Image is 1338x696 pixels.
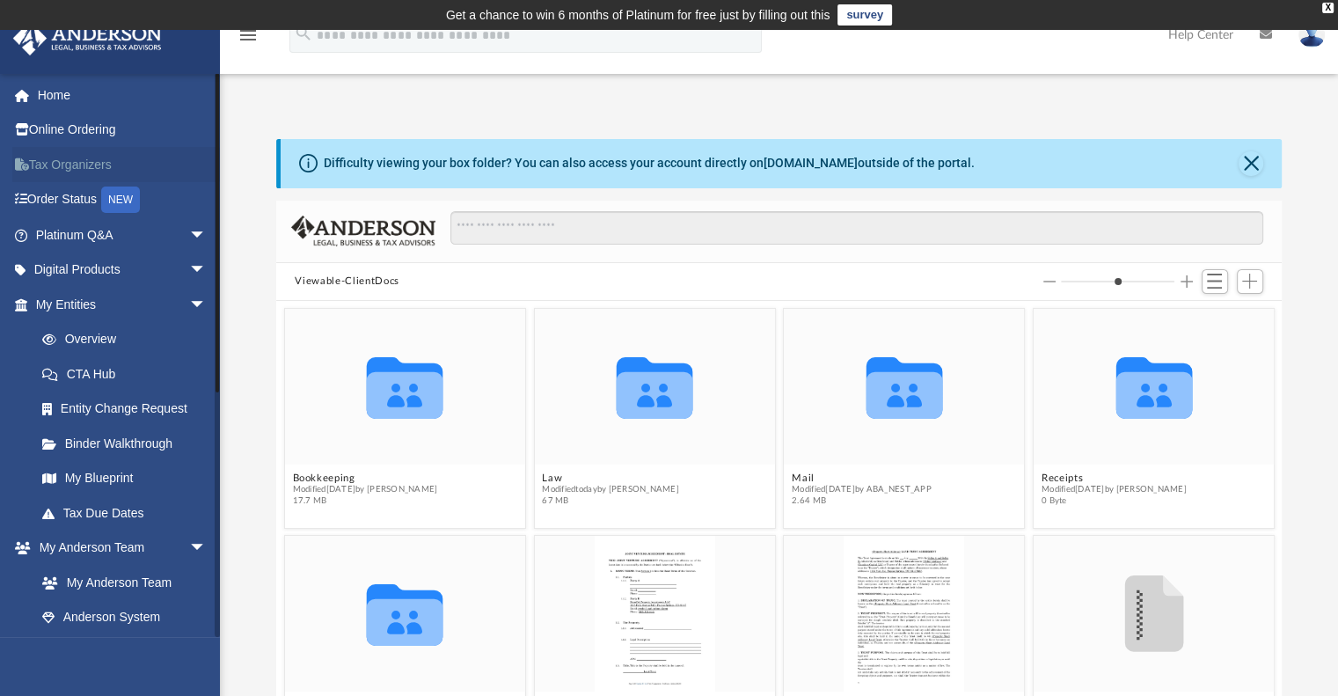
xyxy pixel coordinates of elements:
[764,156,858,170] a: [DOMAIN_NAME]
[292,495,437,507] span: 17.7 MB
[292,473,437,484] button: Bookkeeping
[12,253,233,288] a: Digital Productsarrow_drop_down
[1239,151,1263,176] button: Close
[1041,484,1186,495] span: Modified [DATE] by [PERSON_NAME]
[295,274,398,289] button: Viewable-ClientDocs
[238,33,259,46] a: menu
[12,77,233,113] a: Home
[1202,269,1228,294] button: Switch to List View
[792,473,932,484] button: Mail
[324,154,975,172] div: Difficulty viewing your box folder? You can also access your account directly on outside of the p...
[1237,269,1263,294] button: Add
[12,113,233,148] a: Online Ordering
[542,484,679,495] span: Modified today by [PERSON_NAME]
[101,187,140,213] div: NEW
[792,495,932,507] span: 2.64 MB
[1061,275,1174,288] input: Column size
[294,24,313,43] i: search
[25,356,233,392] a: CTA Hub
[25,600,224,635] a: Anderson System
[837,4,892,26] a: survey
[25,322,233,357] a: Overview
[542,495,679,507] span: 67 MB
[450,211,1262,245] input: Search files and folders
[25,392,233,427] a: Entity Change Request
[1298,22,1325,48] img: User Pic
[12,287,233,322] a: My Entitiesarrow_drop_down
[25,495,233,531] a: Tax Due Dates
[12,217,233,253] a: Platinum Q&Aarrow_drop_down
[1181,275,1193,288] button: Increase column size
[25,426,233,461] a: Binder Walkthrough
[25,461,224,496] a: My Blueprint
[25,565,216,600] a: My Anderson Team
[1322,3,1334,13] div: close
[12,147,233,182] a: Tax Organizers
[292,484,437,495] span: Modified [DATE] by [PERSON_NAME]
[238,25,259,46] i: menu
[1041,495,1186,507] span: 0 Byte
[189,253,224,289] span: arrow_drop_down
[189,287,224,323] span: arrow_drop_down
[189,531,224,567] span: arrow_drop_down
[25,634,224,670] a: Client Referrals
[12,182,233,218] a: Order StatusNEW
[189,217,224,253] span: arrow_drop_down
[792,484,932,495] span: Modified [DATE] by ABA_NEST_APP
[12,531,224,566] a: My Anderson Teamarrow_drop_down
[1041,473,1186,484] button: Receipts
[446,4,830,26] div: Get a chance to win 6 months of Platinum for free just by filling out this
[8,21,167,55] img: Anderson Advisors Platinum Portal
[1043,275,1056,288] button: Decrease column size
[542,473,679,484] button: Law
